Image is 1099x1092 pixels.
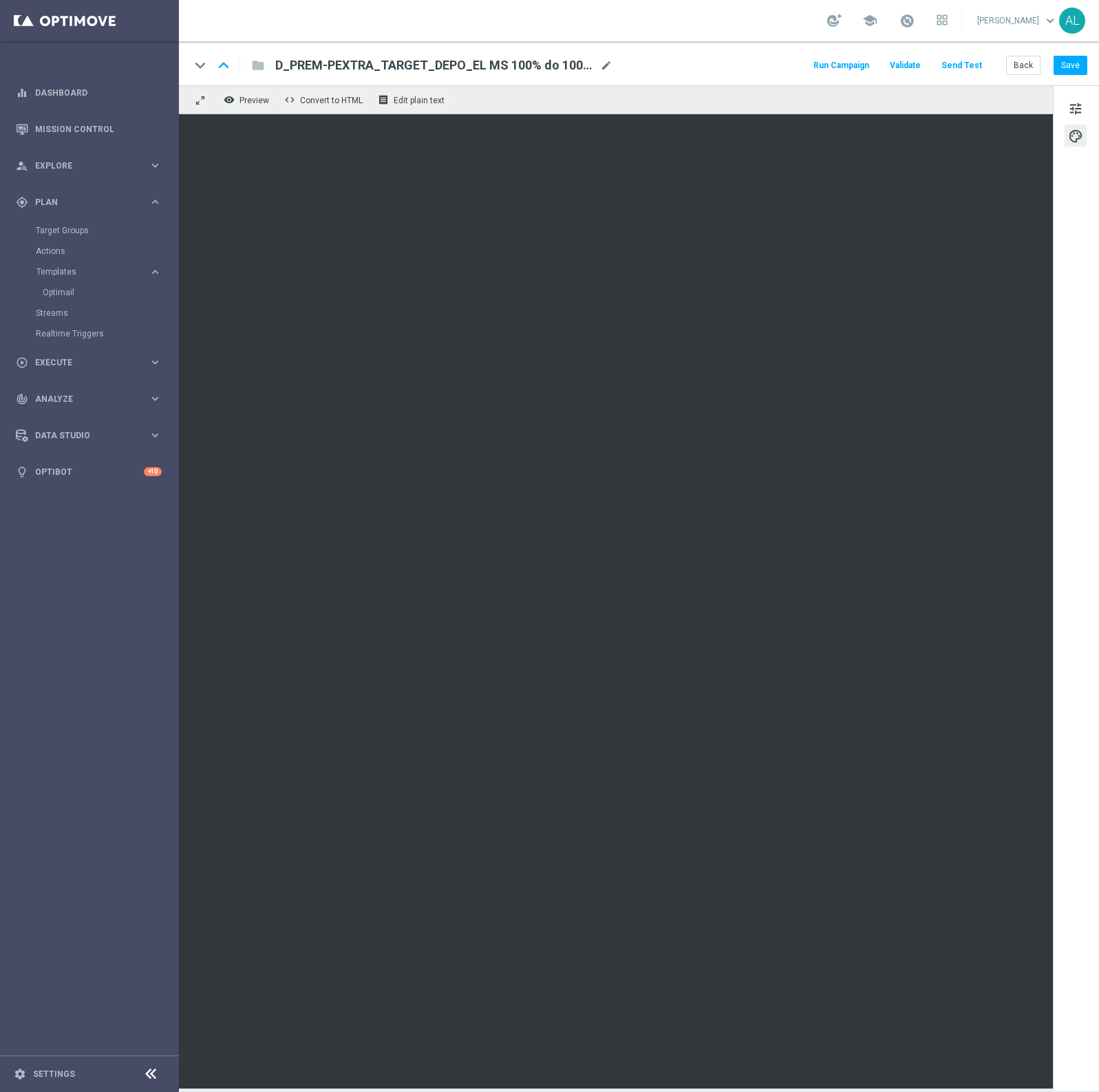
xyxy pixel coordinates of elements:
a: Realtime Triggers [36,328,143,339]
span: code [284,94,295,105]
span: Explore [35,162,149,170]
button: tune [1065,97,1087,119]
div: Target Groups [36,220,178,241]
span: Edit plain text [394,96,445,105]
button: track_changes Analyze keyboard_arrow_right [15,394,162,405]
button: gps_fixed Plan keyboard_arrow_right [15,197,162,208]
span: palette [1068,127,1083,145]
i: keyboard_arrow_right [149,159,162,172]
span: D_PREM-PEXTRA_TARGET_DEPO_EL MS 100% do 1000 PLN_091025 [275,57,595,74]
button: receipt Edit plain text [374,91,451,109]
span: Plan [35,198,149,206]
a: Dashboard [35,74,162,111]
button: Validate [888,56,923,75]
div: Explore [16,160,149,172]
button: person_search Explore keyboard_arrow_right [15,160,162,171]
i: equalizer [16,87,28,99]
div: +10 [144,467,162,476]
span: tune [1068,100,1083,118]
i: gps_fixed [16,196,28,208]
span: school [862,13,877,28]
i: lightbulb [16,466,28,478]
i: keyboard_arrow_right [149,429,162,442]
span: Convert to HTML [300,96,363,105]
i: keyboard_arrow_right [149,266,162,279]
div: Execute [16,356,149,369]
button: equalizer Dashboard [15,87,162,98]
div: Actions [36,241,178,261]
button: Back [1006,56,1041,75]
a: Mission Control [35,111,162,147]
i: play_circle_outline [16,356,28,369]
a: [PERSON_NAME]keyboard_arrow_down [976,10,1059,31]
div: Realtime Triggers [36,323,178,344]
div: Data Studio [16,429,149,442]
i: settings [14,1068,26,1080]
button: Data Studio keyboard_arrow_right [15,430,162,441]
i: keyboard_arrow_up [213,55,234,76]
span: Validate [890,61,921,70]
button: Run Campaign [811,56,871,75]
a: Actions [36,246,143,257]
div: Optimail [43,282,178,303]
div: Dashboard [16,74,162,111]
button: palette [1065,125,1087,147]
button: lightbulb Optibot +10 [15,467,162,478]
span: Preview [239,96,269,105]
a: Target Groups [36,225,143,236]
button: Mission Control [15,124,162,135]
button: Send Test [939,56,984,75]
div: Plan [16,196,149,208]
i: keyboard_arrow_right [149,195,162,208]
a: Settings [33,1070,75,1078]
span: Analyze [35,395,149,403]
a: Optimail [43,287,143,298]
button: remove_red_eye Preview [220,91,275,109]
span: mode_edit [600,59,612,72]
a: Streams [36,308,143,319]
i: person_search [16,160,28,172]
i: receipt [378,94,389,105]
a: Optibot [35,453,144,490]
span: Data Studio [35,431,149,440]
div: Templates [36,261,178,303]
i: track_changes [16,393,28,405]
span: keyboard_arrow_down [1043,13,1058,28]
div: Mission Control [16,111,162,147]
button: Templates keyboard_arrow_right [36,266,162,277]
button: play_circle_outline Execute keyboard_arrow_right [15,357,162,368]
i: keyboard_arrow_right [149,392,162,405]
span: Templates [36,268,135,276]
div: Streams [36,303,178,323]
div: Optibot [16,453,162,490]
i: remove_red_eye [224,94,235,105]
div: Templates [36,268,149,276]
div: Analyze [16,393,149,405]
i: keyboard_arrow_right [149,356,162,369]
div: AL [1059,8,1085,34]
button: code Convert to HTML [281,91,369,109]
button: Save [1054,56,1087,75]
span: Execute [35,358,149,367]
